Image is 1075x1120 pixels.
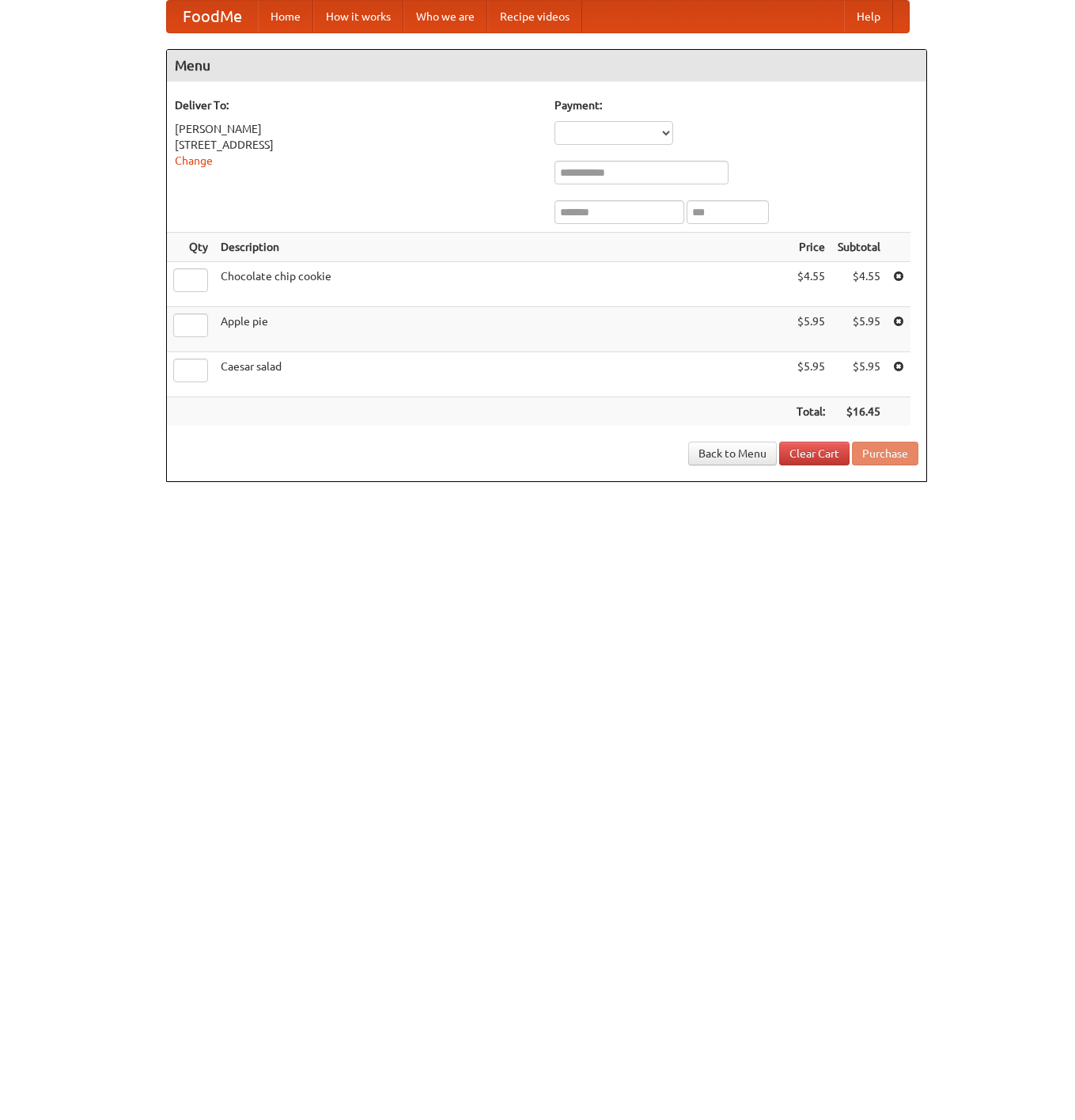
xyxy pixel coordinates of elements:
[831,262,887,307] td: $4.55
[175,97,539,113] h5: Deliver To:
[831,352,887,397] td: $5.95
[852,442,918,465] button: Purchase
[167,50,926,82] h4: Menu
[831,233,887,262] th: Subtotal
[790,397,831,427] th: Total:
[831,307,887,352] td: $5.95
[790,307,831,352] td: $5.95
[167,233,214,262] th: Qty
[258,1,313,32] a: Home
[790,233,831,262] th: Price
[175,121,539,137] div: [PERSON_NAME]
[844,1,893,32] a: Help
[175,137,539,153] div: [STREET_ADDRESS]
[403,1,487,32] a: Who we are
[487,1,582,32] a: Recipe videos
[779,442,850,465] a: Clear Cart
[831,397,887,427] th: $16.45
[214,233,790,262] th: Description
[790,352,831,397] td: $5.95
[214,352,790,397] td: Caesar salad
[167,1,258,32] a: FoodMe
[175,154,213,167] a: Change
[555,97,918,113] h5: Payment:
[790,262,831,307] td: $4.55
[214,307,790,352] td: Apple pie
[214,262,790,307] td: Chocolate chip cookie
[313,1,403,32] a: How it works
[688,442,777,465] a: Back to Menu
